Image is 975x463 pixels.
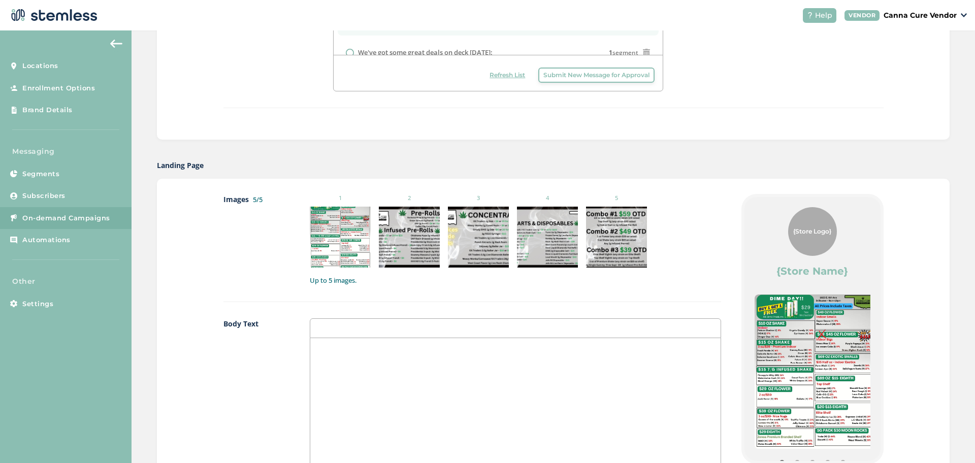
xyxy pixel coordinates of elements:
[884,10,957,21] p: Canna Cure Vendor
[755,294,874,449] img: 2Q==
[8,5,97,25] img: logo-dark-0685b13c.svg
[586,194,647,203] small: 5
[517,207,578,268] img: 9k=
[609,48,638,57] span: segment
[22,213,110,223] span: On-demand Campaigns
[517,194,578,203] small: 4
[110,40,122,48] img: icon-arrow-back-accent-c549486e.svg
[379,194,440,203] small: 2
[22,235,71,245] span: Automations
[484,68,530,83] button: Refresh List
[223,194,289,285] label: Images
[961,13,967,17] img: icon_down-arrow-small-66adaf34.svg
[310,194,371,203] small: 1
[448,194,509,203] small: 3
[379,207,440,268] img: Z
[358,48,493,58] label: We've got some great deals on deck [DATE]:
[924,414,975,463] iframe: Chat Widget
[22,61,58,71] span: Locations
[609,48,612,57] strong: 1
[310,207,371,268] img: 2Q==
[448,207,509,268] img: Z
[22,299,53,309] span: Settings
[793,227,831,236] span: {Store Logo}
[253,195,263,204] label: 5/5
[586,207,647,268] img: 9k=
[22,105,73,115] span: Brand Details
[815,10,832,21] span: Help
[22,83,95,93] span: Enrollment Options
[543,71,649,80] span: Submit New Message for Approval
[22,191,66,201] span: Subscribers
[157,160,204,171] label: Landing Page
[538,68,655,83] button: Submit New Message for Approval
[22,169,59,179] span: Segments
[807,12,813,18] img: icon-help-white-03924b79.svg
[490,71,525,80] span: Refresh List
[844,10,880,21] div: VENDOR
[310,276,721,286] label: Up to 5 images.
[776,264,848,278] label: {Store Name}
